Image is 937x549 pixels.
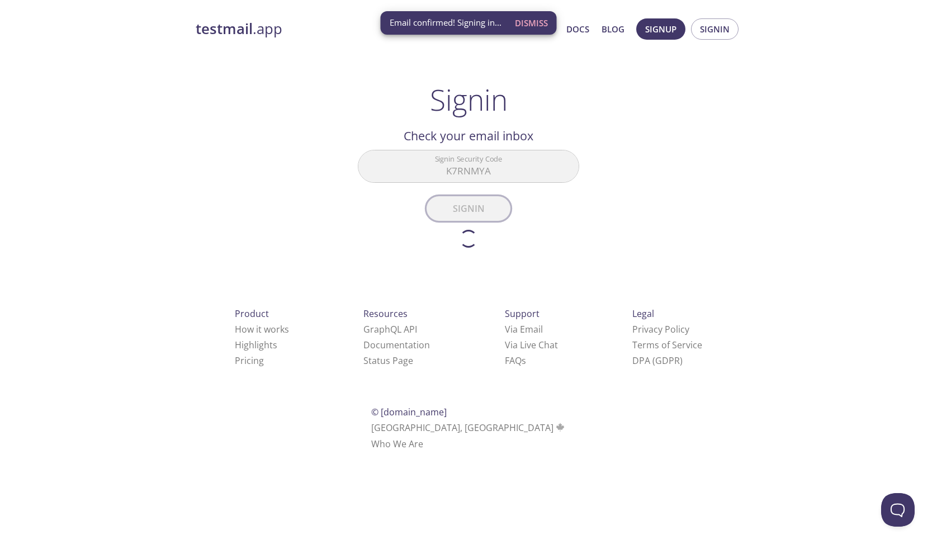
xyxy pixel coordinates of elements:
span: Support [505,307,540,320]
a: Privacy Policy [632,323,689,335]
a: How it works [235,323,289,335]
span: [GEOGRAPHIC_DATA], [GEOGRAPHIC_DATA] [371,422,566,434]
span: Dismiss [515,16,548,30]
h2: Check your email inbox [358,126,579,145]
span: s [522,354,526,367]
a: GraphQL API [363,323,417,335]
a: DPA (GDPR) [632,354,683,367]
button: Dismiss [510,12,552,34]
a: Docs [566,22,589,36]
span: Resources [363,307,408,320]
a: Terms of Service [632,339,702,351]
a: Documentation [363,339,430,351]
strong: testmail [196,19,253,39]
a: Who We Are [371,438,423,450]
a: Pricing [235,354,264,367]
span: Signin [700,22,730,36]
h1: Signin [430,83,508,116]
button: Signin [691,18,739,40]
a: Via Live Chat [505,339,558,351]
a: Via Email [505,323,543,335]
span: Signup [645,22,676,36]
span: Product [235,307,269,320]
span: Legal [632,307,654,320]
iframe: Help Scout Beacon - Open [881,493,915,527]
a: Status Page [363,354,413,367]
a: Blog [602,22,624,36]
a: FAQ [505,354,526,367]
button: Signup [636,18,685,40]
span: © [DOMAIN_NAME] [371,406,447,418]
a: testmail.app [196,20,458,39]
a: Highlights [235,339,277,351]
span: Email confirmed! Signing in... [390,17,501,29]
